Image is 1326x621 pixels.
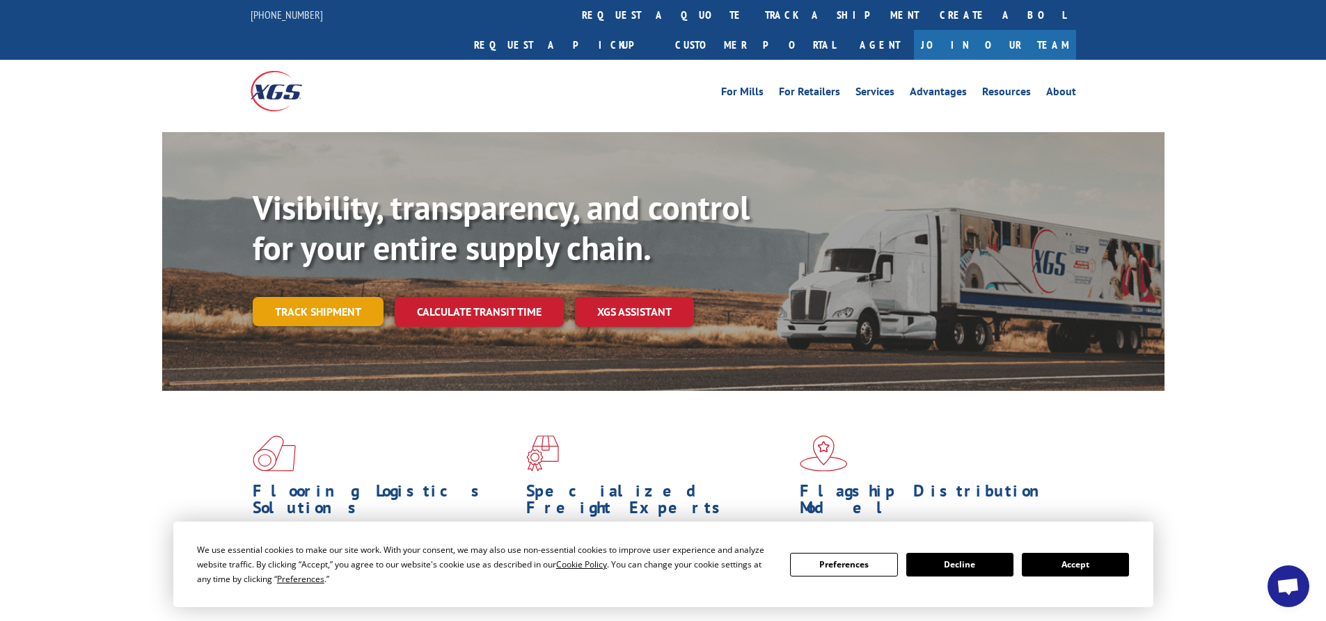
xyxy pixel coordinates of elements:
a: Customer Portal [665,30,846,60]
span: Cookie Policy [556,558,607,570]
a: For Mills [721,86,764,102]
img: xgs-icon-focused-on-flooring-red [526,435,559,471]
a: Advantages [910,86,967,102]
h1: Specialized Freight Experts [526,483,789,523]
a: Join Our Team [914,30,1076,60]
img: xgs-icon-total-supply-chain-intelligence-red [253,435,296,471]
a: Calculate transit time [395,297,564,327]
h1: Flooring Logistics Solutions [253,483,516,523]
span: Preferences [277,573,324,585]
a: Resources [982,86,1031,102]
a: Services [855,86,894,102]
a: For Retailers [779,86,840,102]
button: Decline [906,553,1013,576]
img: xgs-icon-flagship-distribution-model-red [800,435,848,471]
a: [PHONE_NUMBER] [251,8,323,22]
a: Agent [846,30,914,60]
a: About [1046,86,1076,102]
a: XGS ASSISTANT [575,297,694,327]
button: Preferences [790,553,897,576]
button: Accept [1022,553,1129,576]
div: Cookie Consent Prompt [173,522,1153,607]
a: Track shipment [253,297,384,326]
b: Visibility, transparency, and control for your entire supply chain. [253,186,750,269]
h1: Flagship Distribution Model [800,483,1063,523]
a: Request a pickup [464,30,665,60]
div: We use essential cookies to make our site work. With your consent, we may also use non-essential ... [197,542,773,586]
div: Open chat [1268,565,1309,607]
